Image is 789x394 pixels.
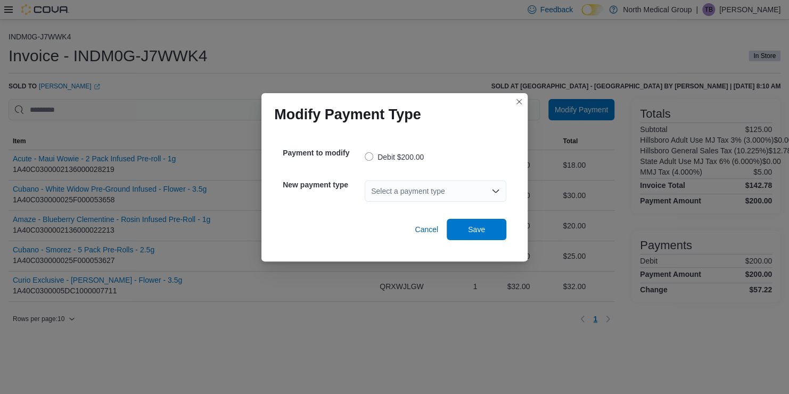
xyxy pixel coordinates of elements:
input: Accessible screen reader label [371,185,372,198]
span: Cancel [415,224,438,235]
button: Open list of options [491,187,500,195]
label: Debit $200.00 [365,151,424,163]
h1: Modify Payment Type [274,106,421,123]
h5: New payment type [283,174,363,195]
span: Save [468,224,485,235]
button: Save [447,219,506,240]
h5: Payment to modify [283,142,363,163]
button: Closes this modal window [513,95,525,108]
button: Cancel [410,219,442,240]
